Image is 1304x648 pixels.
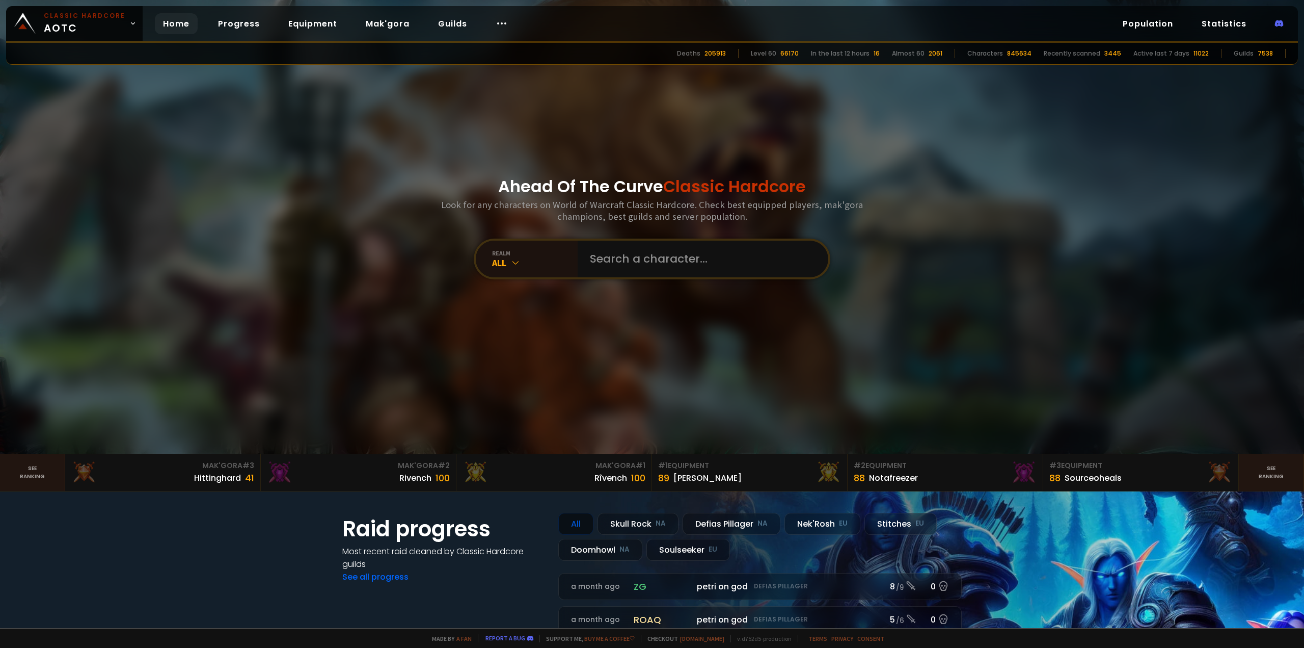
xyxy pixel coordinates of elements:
a: Buy me a coffee [584,635,635,642]
div: 3445 [1104,49,1121,58]
span: # 2 [854,460,865,471]
div: 100 [436,471,450,485]
span: Made by [426,635,472,642]
div: Soulseeker [646,539,730,561]
div: Sourceoheals [1065,472,1122,484]
a: Privacy [831,635,853,642]
div: 88 [1049,471,1061,485]
a: Population [1115,13,1181,34]
span: # 1 [658,460,668,471]
div: 89 [658,471,669,485]
div: 41 [245,471,254,485]
div: Recently scanned [1044,49,1100,58]
div: 205913 [704,49,726,58]
div: Equipment [854,460,1037,471]
small: EU [709,545,717,555]
small: EU [915,519,924,529]
a: Equipment [280,13,345,34]
small: Classic Hardcore [44,11,125,20]
a: Consent [857,635,884,642]
a: Guilds [430,13,475,34]
a: See all progress [342,571,409,583]
small: NA [619,545,630,555]
span: # 2 [438,460,450,471]
a: #2Equipment88Notafreezer [848,454,1043,491]
a: Mak'Gora#3Hittinghard41 [65,454,261,491]
div: 2061 [929,49,942,58]
a: #1Equipment89[PERSON_NAME] [652,454,848,491]
span: AOTC [44,11,125,36]
a: a fan [456,635,472,642]
span: Classic Hardcore [663,175,806,198]
div: All [558,513,593,535]
div: All [492,257,578,269]
div: 16 [874,49,880,58]
div: Active last 7 days [1133,49,1189,58]
div: Hittinghard [194,472,241,484]
small: EU [839,519,848,529]
a: Mak'Gora#1Rîvench100 [456,454,652,491]
small: NA [656,519,666,529]
div: Nek'Rosh [784,513,860,535]
input: Search a character... [584,241,816,277]
div: 845634 [1007,49,1031,58]
div: 11022 [1193,49,1209,58]
span: # 3 [242,460,254,471]
div: Almost 60 [892,49,925,58]
div: 7538 [1258,49,1273,58]
div: 88 [854,471,865,485]
div: Defias Pillager [683,513,780,535]
h3: Look for any characters on World of Warcraft Classic Hardcore. Check best equipped players, mak'g... [437,199,867,222]
div: Skull Rock [597,513,678,535]
a: Classic HardcoreAOTC [6,6,143,41]
span: Support me, [539,635,635,642]
div: 100 [631,471,645,485]
div: Rîvench [594,472,627,484]
a: a month agoroaqpetri on godDefias Pillager5 /60 [558,606,962,633]
div: Level 60 [751,49,776,58]
div: Doomhowl [558,539,642,561]
a: a month agozgpetri on godDefias Pillager8 /90 [558,573,962,600]
div: Mak'Gora [267,460,450,471]
div: Mak'Gora [463,460,645,471]
a: Home [155,13,198,34]
a: Progress [210,13,268,34]
div: 66170 [780,49,799,58]
div: Rivench [399,472,431,484]
a: Mak'Gora#2Rivench100 [261,454,456,491]
div: Equipment [658,460,841,471]
div: Mak'Gora [71,460,254,471]
a: Seeranking [1239,454,1304,491]
span: # 3 [1049,460,1061,471]
a: #3Equipment88Sourceoheals [1043,454,1239,491]
small: NA [757,519,768,529]
h1: Raid progress [342,513,546,545]
div: Guilds [1234,49,1254,58]
div: realm [492,249,578,257]
div: [PERSON_NAME] [673,472,742,484]
span: v. d752d5 - production [730,635,792,642]
span: Checkout [641,635,724,642]
h1: Ahead Of The Curve [498,174,806,199]
h4: Most recent raid cleaned by Classic Hardcore guilds [342,545,546,571]
div: Stitches [864,513,937,535]
a: [DOMAIN_NAME] [680,635,724,642]
div: Equipment [1049,460,1232,471]
a: Mak'gora [358,13,418,34]
div: In the last 12 hours [811,49,870,58]
div: Notafreezer [869,472,918,484]
a: Statistics [1193,13,1255,34]
a: Terms [808,635,827,642]
span: # 1 [636,460,645,471]
div: Deaths [677,49,700,58]
a: Report a bug [485,634,525,642]
div: Characters [967,49,1003,58]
